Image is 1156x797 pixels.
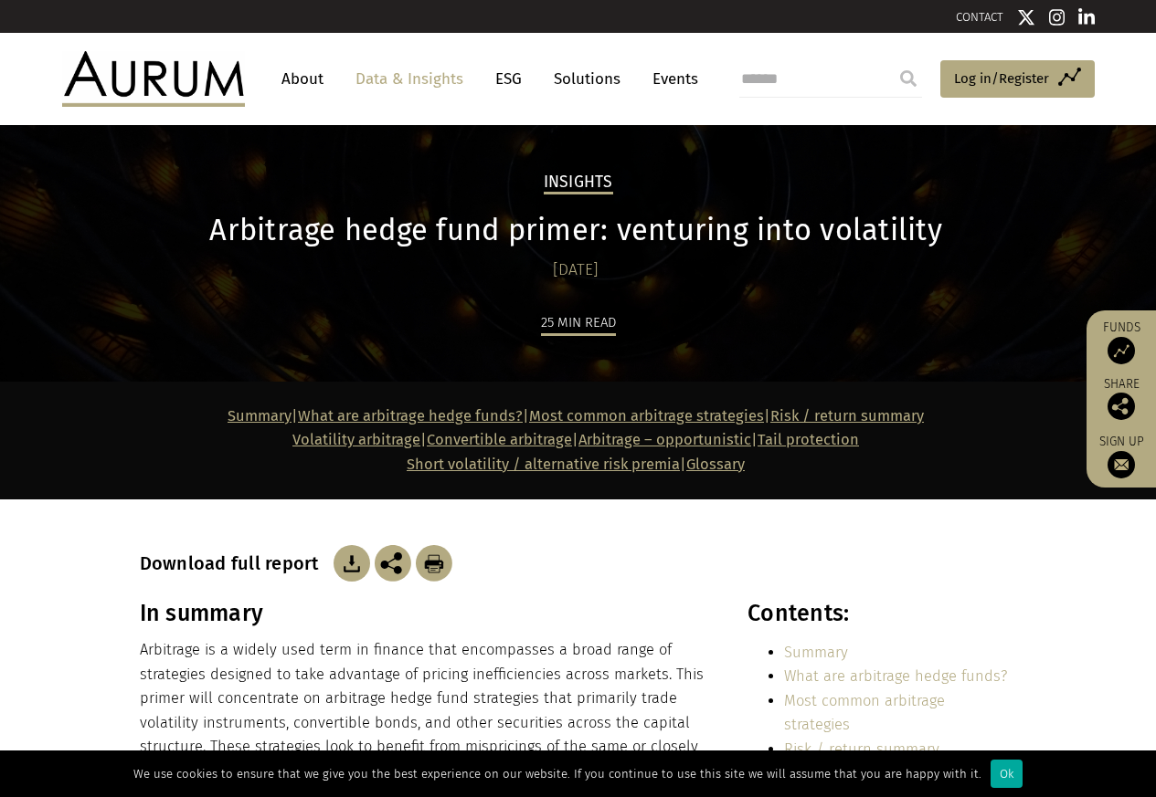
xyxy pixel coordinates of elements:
[956,10,1003,24] a: CONTACT
[1096,434,1147,478] a: Sign up
[940,60,1095,99] a: Log in/Register
[770,407,924,425] a: Risk / return summary
[784,644,848,661] a: Summary
[1017,8,1035,26] img: Twitter icon
[298,407,523,425] a: What are arbitrage hedge funds?
[407,456,680,473] a: Short volatility / alternative risk premia
[748,600,1012,627] h3: Contents:
[1108,393,1135,420] img: Share this post
[346,62,472,96] a: Data & Insights
[375,545,411,582] img: Share this post
[140,600,708,627] h3: In summary
[643,62,698,96] a: Events
[1078,8,1095,26] img: Linkedin icon
[140,552,329,574] h3: Download full report
[334,545,370,582] img: Download Article
[541,311,616,336] div: 25 min read
[1096,378,1147,420] div: Share
[407,456,745,473] span: |
[62,51,245,106] img: Aurum
[272,62,333,96] a: About
[228,407,770,425] strong: | | |
[544,173,613,194] h2: Insights
[416,545,452,582] img: Download Article
[1096,320,1147,364] a: Funds
[529,407,764,425] a: Most common arbitrage strategies
[140,213,1013,248] h1: Arbitrage hedge fund primer: venturing into volatility
[486,62,531,96] a: ESG
[784,692,945,733] a: Most common arbitrage strategies
[578,431,751,448] a: Arbitrage – opportunistic
[758,431,859,448] a: Tail protection
[954,68,1049,89] span: Log in/Register
[784,740,939,758] a: Risk / return summary
[427,431,572,448] a: Convertible arbitrage
[228,407,292,425] a: Summary
[292,431,420,448] a: Volatility arbitrage
[784,667,1007,685] a: What are arbitrage hedge funds?
[991,760,1023,788] div: Ok
[1108,451,1135,478] img: Sign up to our newsletter
[292,431,758,448] strong: | | |
[686,456,745,473] a: Glossary
[1049,8,1066,26] img: Instagram icon
[140,257,1013,283] div: [DATE]
[890,60,927,97] input: Submit
[1108,337,1135,364] img: Access Funds
[545,62,630,96] a: Solutions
